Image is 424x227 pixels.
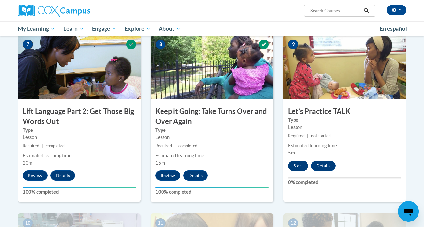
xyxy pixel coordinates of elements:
input: Search Courses [310,7,362,15]
span: 5m [288,150,295,155]
a: My Learning [14,21,59,36]
span: About [159,25,181,33]
label: 100% completed [23,188,136,196]
a: About [155,21,185,36]
button: Details [50,170,75,181]
span: Engage [92,25,116,33]
button: Account Settings [387,5,406,15]
a: Learn [59,21,88,36]
div: Lesson [288,124,401,131]
div: Lesson [155,134,269,141]
div: Estimated learning time: [155,152,269,159]
h3: Lift Language Part 2: Get Those Big Words Out [18,107,141,127]
span: Explore [125,25,151,33]
div: Estimated learning time: [288,142,401,149]
label: 0% completed [288,179,401,186]
div: Your progress [155,187,269,188]
label: Type [23,127,136,134]
span: 15m [155,160,165,165]
span: Required [155,143,172,148]
img: Course Image [283,35,406,99]
a: Engage [88,21,120,36]
button: Details [311,161,336,171]
img: Cox Campus [18,5,90,17]
span: Learn [63,25,84,33]
a: Explore [120,21,155,36]
span: Required [23,143,39,148]
span: 8 [155,40,166,49]
span: completed [178,143,197,148]
span: completed [46,143,65,148]
div: Lesson [23,134,136,141]
button: Search [362,7,371,15]
label: 100% completed [155,188,269,196]
a: En español [375,22,411,36]
button: Start [288,161,308,171]
iframe: Button to launch messaging window [398,201,419,222]
span: 20m [23,160,32,165]
span: Required [288,133,305,138]
span: 7 [23,40,33,49]
a: Cox Campus [18,5,141,17]
button: Review [23,170,48,181]
h3: Keep it Going: Take Turns Over and Over Again [151,107,273,127]
span: | [307,133,308,138]
label: Type [155,127,269,134]
h3: Let’s Practice TALK [283,107,406,117]
div: Main menu [8,21,416,36]
button: Details [183,170,208,181]
span: | [42,143,43,148]
button: Review [155,170,180,181]
span: 9 [288,40,298,49]
div: Estimated learning time: [23,152,136,159]
span: My Learning [18,25,55,33]
span: En español [380,25,407,32]
span: | [174,143,176,148]
label: Type [288,117,401,124]
div: Your progress [23,187,136,188]
span: not started [311,133,331,138]
img: Course Image [151,35,273,99]
img: Course Image [18,35,141,99]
